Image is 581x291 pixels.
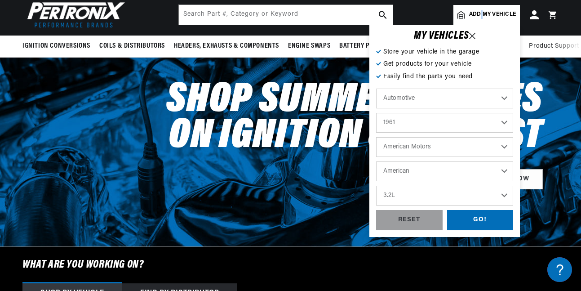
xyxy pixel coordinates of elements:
[453,5,520,25] a: Add my vehicle
[376,47,513,57] p: Store your vehicle in the garage
[373,5,393,25] button: search button
[9,174,171,182] div: Orders
[9,99,171,108] div: JBA Performance Exhaust
[288,41,330,51] span: Engine Swaps
[376,161,513,181] select: Model
[376,210,443,230] div: RESET
[376,137,513,157] select: Make
[9,76,171,90] a: FAQ
[159,83,543,155] h2: Shop Summer Rebates on Ignition & Exhaust
[376,89,513,108] select: Ride Type
[124,259,173,268] a: POWERED BY ENCHANT
[9,63,171,71] div: Ignition Products
[9,241,171,256] button: Contact Us
[9,114,171,128] a: FAQs
[414,31,469,40] h6: MY VEHICLE S
[22,41,90,51] span: Ignition Conversions
[9,137,171,145] div: Shipping
[9,188,171,201] a: Orders FAQ
[447,210,514,230] div: GO!
[376,59,513,69] p: Get products for your vehicle
[376,113,513,133] select: Year
[99,41,165,51] span: Coils & Distributors
[179,5,393,25] input: Search Part #, Category or Keyword
[529,41,579,51] span: Product Support
[9,151,171,165] a: Shipping FAQs
[376,72,513,82] p: Easily find the parts you need
[9,225,171,239] a: Payment, Pricing, and Promotions FAQ
[9,211,171,219] div: Payment, Pricing, and Promotions
[174,41,279,51] span: Headers, Exhausts & Components
[22,36,95,57] summary: Ignition Conversions
[169,36,284,57] summary: Headers, Exhausts & Components
[95,36,169,57] summary: Coils & Distributors
[376,186,513,206] select: Engine
[339,41,396,51] span: Battery Products
[469,10,516,19] span: Add my vehicle
[335,36,400,57] summary: Battery Products
[284,36,335,57] summary: Engine Swaps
